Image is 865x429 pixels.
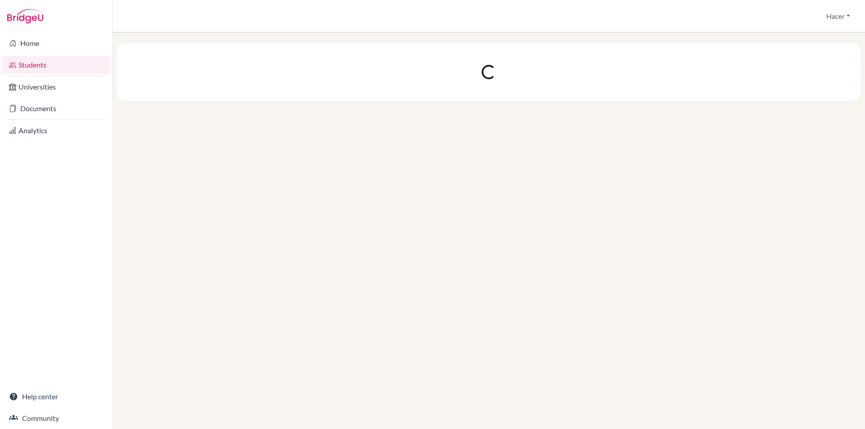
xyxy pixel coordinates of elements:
a: Community [2,409,110,427]
a: Universities [2,78,110,96]
a: Analytics [2,122,110,140]
a: Students [2,56,110,74]
a: Help center [2,388,110,406]
a: Documents [2,99,110,117]
button: Hacer [822,8,854,25]
a: Home [2,34,110,52]
img: Bridge-U [7,9,43,23]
